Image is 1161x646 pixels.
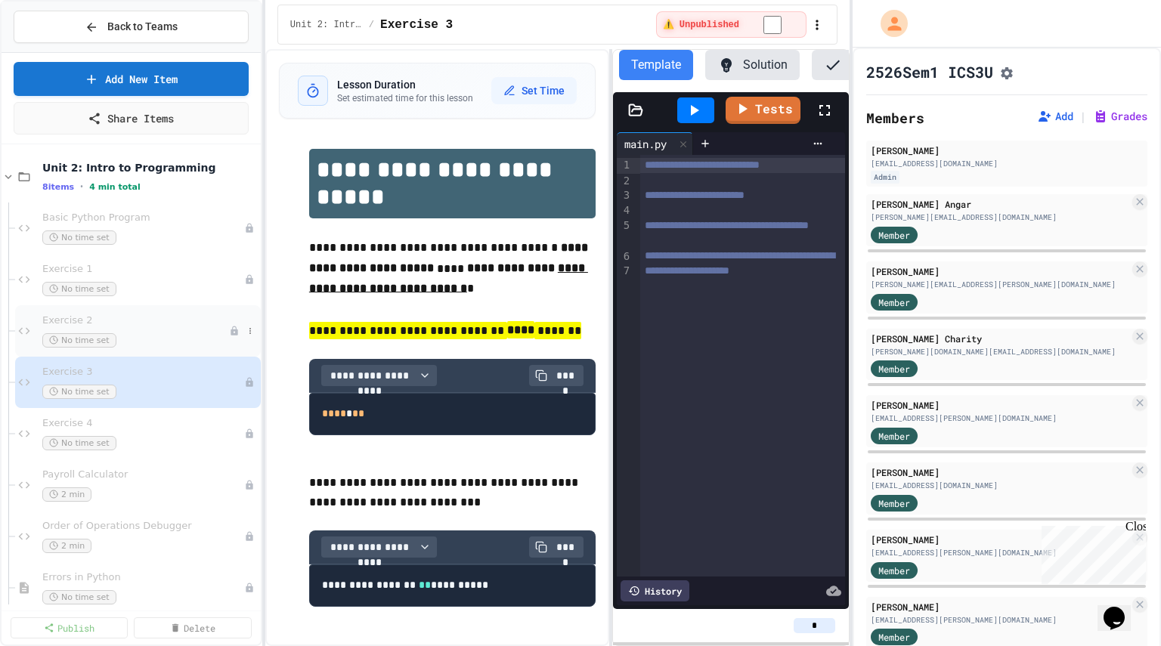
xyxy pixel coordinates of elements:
[42,417,244,430] span: Exercise 4
[107,19,178,35] span: Back to Teams
[726,97,800,124] a: Tests
[14,102,249,134] a: Share Items
[89,182,141,192] span: 4 min total
[42,212,244,224] span: Basic Python Program
[42,520,244,533] span: Order of Operations Debugger
[871,533,1129,546] div: [PERSON_NAME]
[337,77,473,92] h3: Lesson Duration
[337,92,473,104] p: Set estimated time for this lesson
[244,223,255,233] div: Unpublished
[999,63,1014,81] button: Assignment Settings
[42,333,116,348] span: No time set
[705,50,800,80] button: Solution
[871,614,1129,626] div: [EMAIL_ADDRESS][PERSON_NAME][DOMAIN_NAME]
[617,264,632,310] div: 7
[871,346,1129,357] div: [PERSON_NAME][DOMAIN_NAME][EMAIL_ADDRESS][DOMAIN_NAME]
[42,539,91,553] span: 2 min
[617,249,632,264] div: 6
[14,11,249,43] button: Back to Teams
[617,218,632,249] div: 5
[42,282,116,296] span: No time set
[871,547,1129,558] div: [EMAIL_ADDRESS][PERSON_NAME][DOMAIN_NAME]
[663,19,739,31] span: ⚠️ Unpublished
[42,161,258,175] span: Unit 2: Intro to Programming
[42,366,244,379] span: Exercise 3
[866,107,924,128] h2: Members
[617,136,674,152] div: main.py
[871,264,1129,278] div: [PERSON_NAME]
[244,583,255,593] div: Unpublished
[6,6,104,96] div: Chat with us now!Close
[80,181,83,193] span: •
[871,197,1129,211] div: [PERSON_NAME] Angar
[14,62,249,96] a: Add New Item
[617,132,693,155] div: main.py
[878,228,910,242] span: Member
[871,279,1129,290] div: [PERSON_NAME][EMAIL_ADDRESS][PERSON_NAME][DOMAIN_NAME]
[491,77,577,104] button: Set Time
[1093,109,1147,124] button: Grades
[42,230,116,245] span: No time set
[812,50,890,80] button: Tests
[290,19,363,31] span: Unit 2: Intro to Programming
[871,158,1143,169] div: [EMAIL_ADDRESS][DOMAIN_NAME]
[244,531,255,542] div: Unpublished
[617,158,632,173] div: 1
[878,564,910,577] span: Member
[244,377,255,388] div: Unpublished
[42,590,116,604] span: No time set
[617,203,632,218] div: 4
[878,362,910,376] span: Member
[871,144,1143,157] div: [PERSON_NAME]
[617,174,632,189] div: 2
[11,617,128,638] a: Publish
[42,314,229,327] span: Exercise 2
[1037,109,1073,124] button: Add
[42,487,91,502] span: 2 min
[878,496,910,510] span: Member
[871,465,1129,479] div: [PERSON_NAME]
[369,19,374,31] span: /
[42,571,244,584] span: Errors in Python
[871,600,1129,614] div: [PERSON_NAME]
[871,398,1129,412] div: [PERSON_NAME]
[617,188,632,203] div: 3
[871,480,1129,491] div: [EMAIL_ADDRESS][DOMAIN_NAME]
[42,263,244,276] span: Exercise 1
[134,617,251,638] a: Delete
[243,323,258,338] button: More options
[244,274,255,285] div: Unpublished
[871,212,1129,223] div: [PERSON_NAME][EMAIL_ADDRESS][DOMAIN_NAME]
[42,468,244,481] span: Payroll Calculator
[871,413,1129,424] div: [EMAIL_ADDRESS][PERSON_NAME][DOMAIN_NAME]
[619,50,693,80] button: Template
[878,630,910,644] span: Member
[229,326,240,336] div: Unpublished
[871,171,899,184] div: Admin
[244,428,255,439] div: Unpublished
[42,385,116,399] span: No time set
[380,16,453,34] span: Exercise 3
[865,6,912,41] div: My Account
[871,332,1129,345] div: [PERSON_NAME] Charity
[42,436,116,450] span: No time set
[244,480,255,490] div: Unpublished
[621,580,689,601] div: History
[745,16,800,34] input: publish toggle
[866,61,993,82] h1: 2526Sem1 ICS3U
[878,295,910,309] span: Member
[1036,520,1146,584] iframe: chat widget
[878,429,910,443] span: Member
[1079,107,1087,125] span: |
[42,182,74,192] span: 8 items
[1098,586,1146,631] iframe: chat widget
[656,11,807,38] div: ⚠️ Students cannot see this content! Click the toggle to publish it and make it visible to your c...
